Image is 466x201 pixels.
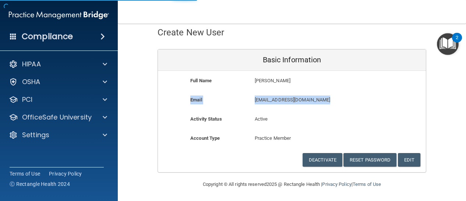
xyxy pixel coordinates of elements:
p: Practice Member [255,134,329,143]
p: [EMAIL_ADDRESS][DOMAIN_NAME] [255,96,372,104]
button: Deactivate [303,153,342,167]
p: Active [255,115,329,124]
div: Copyright © All rights reserved 2025 @ Rectangle Health | | [158,173,426,196]
span: Ⓒ Rectangle Health 2024 [10,180,70,188]
a: OfficeSafe University [9,113,107,122]
p: PCI [22,95,32,104]
h4: Compliance [22,31,73,42]
h4: Create New User [158,28,225,37]
p: OSHA [22,77,40,86]
a: Privacy Policy [49,170,82,177]
button: Open Resource Center, 2 new notifications [437,33,459,55]
a: PCI [9,95,107,104]
a: Privacy Policy [322,181,351,187]
p: Settings [22,131,49,139]
div: 2 [456,38,458,47]
b: Account Type [190,135,220,141]
p: HIPAA [22,60,41,69]
div: Basic Information [158,49,426,71]
p: OfficeSafe University [22,113,92,122]
p: [PERSON_NAME] [255,76,372,85]
a: Settings [9,131,107,139]
b: Activity Status [190,116,222,122]
a: OSHA [9,77,107,86]
button: Edit [398,153,420,167]
a: Terms of Use [353,181,381,187]
b: Full Name [190,78,212,83]
img: PMB logo [9,8,109,22]
a: HIPAA [9,60,107,69]
button: Reset Password [343,153,396,167]
b: Email [190,97,202,103]
a: Terms of Use [10,170,40,177]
